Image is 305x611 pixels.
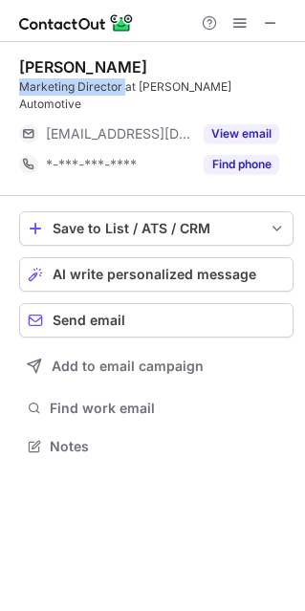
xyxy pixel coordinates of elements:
img: ContactOut v5.3.10 [19,11,134,34]
span: Add to email campaign [52,359,204,374]
button: Find work email [19,395,294,422]
span: Notes [50,438,286,455]
div: Marketing Director at [PERSON_NAME] Automotive [19,78,294,113]
button: Add to email campaign [19,349,294,383]
span: [EMAIL_ADDRESS][DOMAIN_NAME] [46,125,192,142]
button: AI write personalized message [19,257,294,292]
button: save-profile-one-click [19,211,294,246]
span: Send email [53,313,125,328]
div: Save to List / ATS / CRM [53,221,260,236]
button: Notes [19,433,294,460]
button: Reveal Button [204,155,279,174]
span: AI write personalized message [53,267,256,282]
button: Send email [19,303,294,338]
span: Find work email [50,400,286,417]
div: [PERSON_NAME] [19,57,147,76]
button: Reveal Button [204,124,279,143]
